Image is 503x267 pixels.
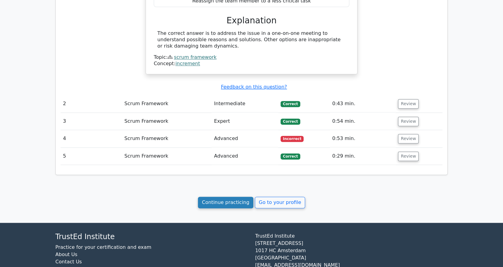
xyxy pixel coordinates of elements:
h4: TrustEd Institute [55,232,248,241]
div: The correct answer is to address the issue in a one-on-one meeting to understand possible reasons... [157,30,346,49]
button: Review [398,152,419,161]
div: Concept: [154,61,349,67]
a: Practice for your certification and exam [55,244,151,250]
button: Review [398,134,419,143]
button: Review [398,117,419,126]
td: 0:29 min. [330,148,396,165]
td: Advanced [212,148,278,165]
td: Advanced [212,130,278,147]
a: Feedback on this question? [221,84,287,90]
td: Scrum Framework [122,148,212,165]
td: 0:54 min. [330,113,396,130]
td: 0:43 min. [330,95,396,112]
td: Scrum Framework [122,95,212,112]
a: Continue practicing [198,197,253,208]
a: scrum framework [174,54,217,60]
h3: Explanation [157,15,346,26]
td: 0:53 min. [330,130,396,147]
td: 4 [61,130,122,147]
button: Review [398,99,419,108]
div: Topic: [154,54,349,61]
a: Contact Us [55,259,82,265]
td: Scrum Framework [122,113,212,130]
a: About Us [55,252,77,257]
a: increment [176,61,200,66]
a: Go to your profile [255,197,305,208]
td: 2 [61,95,122,112]
td: 3 [61,113,122,130]
span: Incorrect [281,136,304,142]
span: Correct [281,153,300,159]
td: Intermediate [212,95,278,112]
td: 5 [61,148,122,165]
span: Correct [281,101,300,107]
td: Scrum Framework [122,130,212,147]
td: Expert [212,113,278,130]
span: Correct [281,118,300,125]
